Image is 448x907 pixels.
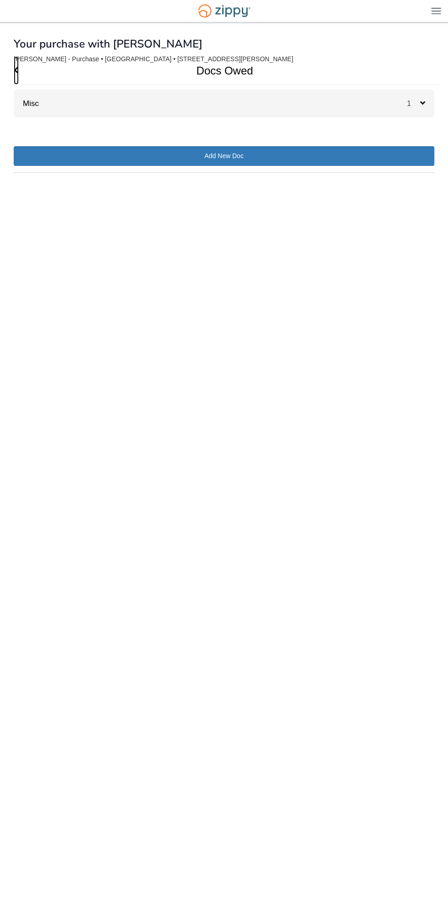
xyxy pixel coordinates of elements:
[14,99,39,108] a: Misc
[14,38,203,50] h1: Your purchase with [PERSON_NAME]
[14,57,19,85] a: Go Back
[14,55,434,63] div: [PERSON_NAME] - Purchase • [GEOGRAPHIC_DATA] • [STREET_ADDRESS][PERSON_NAME]
[431,7,441,14] img: Mobile Dropdown Menu
[407,100,420,107] span: 1
[14,146,434,166] a: Add New Doc
[7,57,431,85] h1: Docs Owed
